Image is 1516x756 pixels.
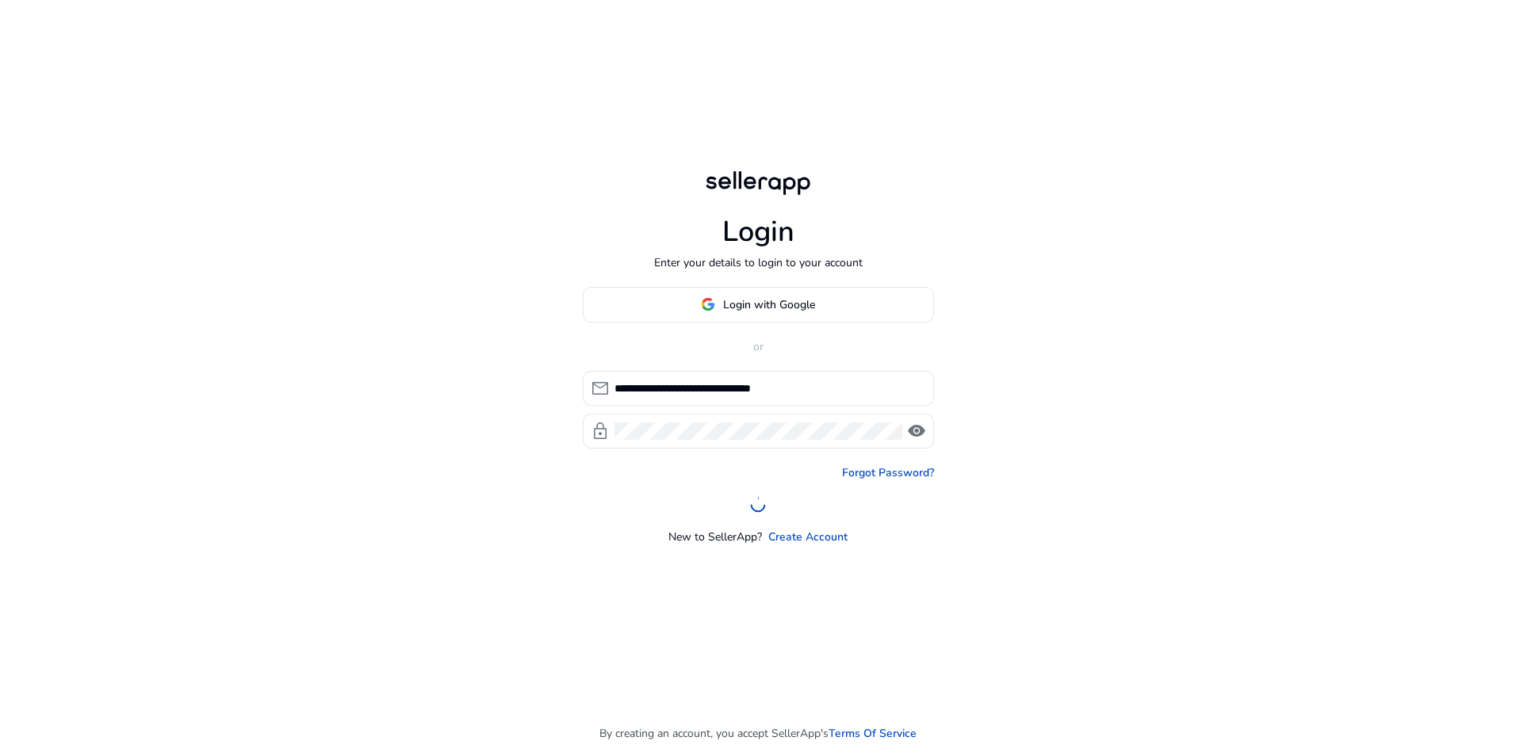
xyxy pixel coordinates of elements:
[583,338,934,355] p: or
[654,254,863,271] p: Enter your details to login to your account
[701,297,715,311] img: google-logo.svg
[722,215,794,249] h1: Login
[723,296,815,313] span: Login with Google
[583,287,934,323] button: Login with Google
[668,529,762,545] p: New to SellerApp?
[907,422,926,441] span: visibility
[842,464,934,481] a: Forgot Password?
[829,725,917,742] a: Terms Of Service
[591,379,610,398] span: mail
[591,422,610,441] span: lock
[768,529,848,545] a: Create Account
